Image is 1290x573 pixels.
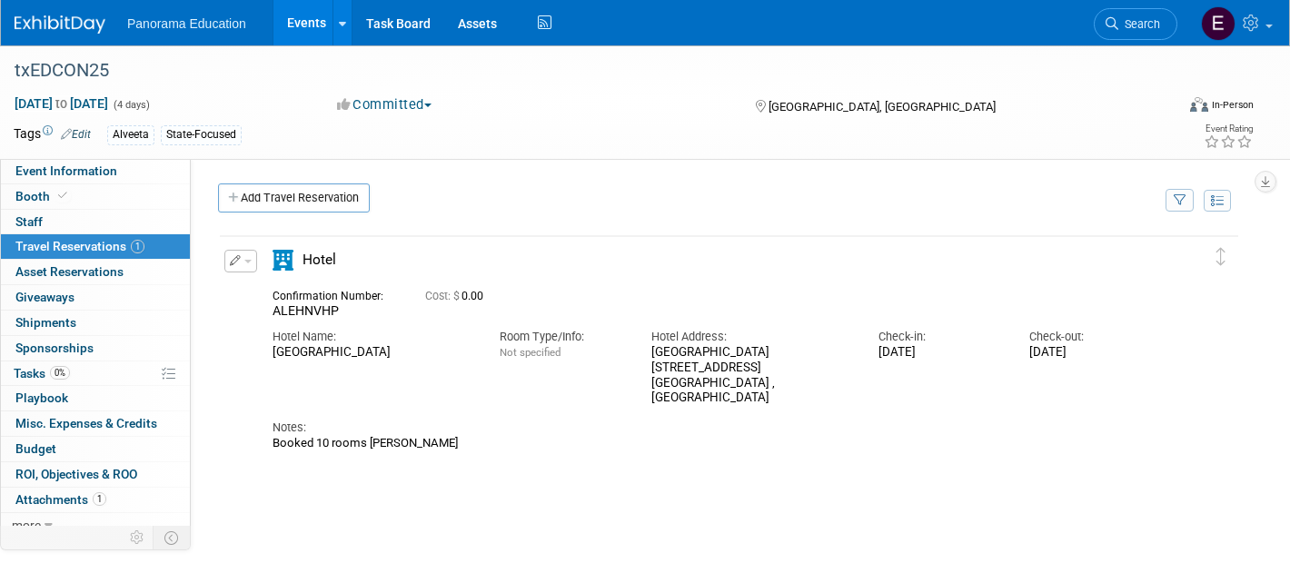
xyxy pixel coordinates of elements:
td: Personalize Event Tab Strip [122,526,154,549]
div: [GEOGRAPHIC_DATA] [273,345,472,361]
span: Giveaways [15,290,74,304]
img: Format-Inperson.png [1190,97,1208,112]
div: [DATE] [1029,345,1154,361]
td: Toggle Event Tabs [154,526,191,549]
span: ROI, Objectives & ROO [15,467,137,481]
div: Notes: [273,420,1154,436]
span: Booth [15,189,71,203]
i: Filter by Traveler [1174,195,1186,207]
span: Event Information [15,163,117,178]
span: Travel Reservations [15,239,144,253]
a: Giveaways [1,285,190,310]
div: Check-in: [878,329,1003,345]
a: Sponsorships [1,336,190,361]
div: In-Person [1211,98,1254,112]
span: Search [1118,17,1160,31]
span: (4 days) [112,99,150,111]
span: [DATE] [DATE] [14,95,109,112]
div: Event Format [1070,94,1255,122]
a: Playbook [1,386,190,410]
div: Check-out: [1029,329,1154,345]
td: Tags [14,124,91,145]
button: Committed [331,95,439,114]
a: Budget [1,437,190,461]
img: ExhibitDay [15,15,105,34]
a: Tasks0% [1,361,190,386]
div: [GEOGRAPHIC_DATA] [STREET_ADDRESS] [GEOGRAPHIC_DATA] , [GEOGRAPHIC_DATA] [651,345,851,406]
div: Alveeta [107,125,154,144]
div: Event Rating [1204,124,1253,133]
a: Edit [61,128,91,141]
span: Panorama Education [127,16,246,31]
span: 0% [50,366,70,380]
span: 1 [131,240,144,253]
div: txEDCON25 [8,54,1148,87]
a: Misc. Expenses & Credits [1,411,190,436]
div: Booked 10 rooms [PERSON_NAME] [273,436,1154,450]
span: Shipments [15,315,76,330]
a: more [1,513,190,538]
a: ROI, Objectives & ROO [1,462,190,487]
span: ALEHNVHP [273,303,339,318]
a: Attachments1 [1,488,190,512]
span: more [12,518,41,532]
span: Cost: $ [425,290,461,302]
div: State-Focused [161,125,242,144]
span: [GEOGRAPHIC_DATA], [GEOGRAPHIC_DATA] [769,100,996,114]
a: Asset Reservations [1,260,190,284]
a: Search [1094,8,1177,40]
a: Event Information [1,159,190,183]
span: Staff [15,214,43,229]
a: Add Travel Reservation [218,183,370,212]
span: Sponsorships [15,341,94,355]
a: Staff [1,210,190,234]
i: Click and drag to move item [1216,248,1225,266]
span: Attachments [15,492,106,507]
i: Booth reservation complete [58,191,67,201]
span: 0.00 [425,290,491,302]
div: Room Type/Info: [500,329,624,345]
a: Travel Reservations1 [1,234,190,259]
span: Tasks [14,366,70,380]
div: [DATE] [878,345,1003,361]
div: Confirmation Number: [273,284,398,303]
span: Playbook [15,390,68,405]
span: 1 [93,492,106,506]
span: Asset Reservations [15,264,124,279]
img: External Events Calendar [1201,6,1235,41]
a: Shipments [1,311,190,335]
div: Hotel Name: [273,329,472,345]
a: Booth [1,184,190,209]
span: Not specified [500,346,561,359]
span: Hotel [303,252,336,268]
span: Budget [15,441,56,456]
div: Hotel Address: [651,329,851,345]
span: to [53,96,70,111]
i: Hotel [273,250,293,271]
span: Misc. Expenses & Credits [15,416,157,430]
